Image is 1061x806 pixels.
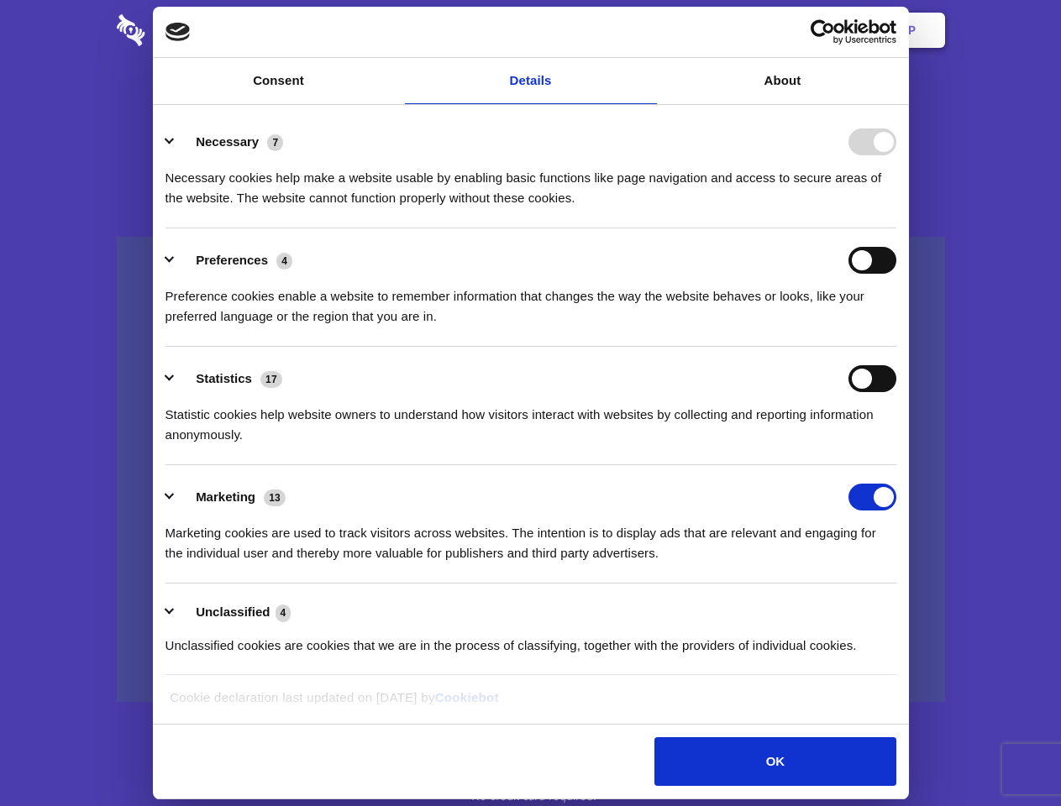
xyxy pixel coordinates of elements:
div: Marketing cookies are used to track visitors across websites. The intention is to display ads tha... [165,510,896,563]
button: Unclassified (4) [165,602,302,623]
div: Cookie declaration last updated on [DATE] by [157,688,904,720]
button: OK [654,737,896,786]
h4: Auto-redaction of sensitive data, encrypted data sharing and self-destructing private chats. Shar... [117,153,945,208]
div: Statistic cookies help website owners to understand how visitors interact with websites by collec... [165,392,896,445]
img: logo [165,23,191,41]
h1: Eliminate Slack Data Loss. [117,76,945,136]
a: Details [405,58,657,104]
a: Contact [681,4,759,56]
iframe: Drift Widget Chat Controller [977,722,1041,786]
a: About [657,58,909,104]
label: Preferences [196,253,268,267]
button: Preferences (4) [165,247,303,274]
a: Usercentrics Cookiebot - opens in a new window [749,19,896,44]
label: Marketing [196,489,255,504]
a: Login [762,4,835,56]
span: 4 [276,253,292,270]
div: Necessary cookies help make a website usable by enabling basic functions like page navigation and... [165,155,896,208]
div: Unclassified cookies are cookies that we are in the process of classifying, together with the pro... [165,623,896,656]
a: Consent [153,58,405,104]
a: Pricing [493,4,566,56]
span: 13 [264,489,286,506]
span: 4 [276,604,292,621]
label: Necessary [196,134,259,149]
a: Cookiebot [435,690,499,704]
button: Marketing (13) [165,484,297,510]
button: Statistics (17) [165,365,293,392]
button: Necessary (7) [165,128,294,155]
label: Statistics [196,371,252,385]
div: Preference cookies enable a website to remember information that changes the way the website beha... [165,274,896,327]
a: Wistia video thumbnail [117,237,945,703]
img: logo-wordmark-white-trans-d4663122ce5f474addd5e946df7df03e33cb6a1c49d2221995e7729f52c070b2.svg [117,14,260,46]
span: 17 [260,371,282,388]
span: 7 [267,134,283,151]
